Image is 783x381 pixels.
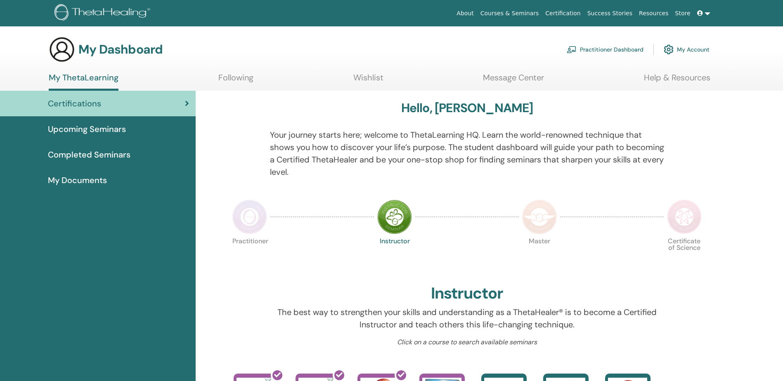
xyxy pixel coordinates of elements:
[218,73,253,89] a: Following
[54,4,153,23] img: logo.png
[567,46,577,53] img: chalkboard-teacher.svg
[48,174,107,186] span: My Documents
[584,6,636,21] a: Success Stories
[377,200,412,234] img: Instructor
[48,123,126,135] span: Upcoming Seminars
[664,42,674,56] img: cog.svg
[401,101,533,115] h3: Hello, [PERSON_NAME]
[567,40,643,59] a: Practitioner Dashboard
[667,200,702,234] img: Certificate of Science
[270,306,664,331] p: The best way to strengthen your skills and understanding as a ThetaHealer® is to become a Certifi...
[49,73,118,91] a: My ThetaLearning
[270,337,664,347] p: Click on a course to search available seminars
[667,238,702,273] p: Certificate of Science
[542,6,584,21] a: Certification
[483,73,544,89] a: Message Center
[48,97,101,110] span: Certifications
[453,6,477,21] a: About
[49,36,75,63] img: generic-user-icon.jpg
[522,200,557,234] img: Master
[353,73,383,89] a: Wishlist
[644,73,710,89] a: Help & Resources
[377,238,412,273] p: Instructor
[232,200,267,234] img: Practitioner
[232,238,267,273] p: Practitioner
[522,238,557,273] p: Master
[672,6,694,21] a: Store
[78,42,163,57] h3: My Dashboard
[48,148,130,161] span: Completed Seminars
[664,40,710,59] a: My Account
[270,129,664,178] p: Your journey starts here; welcome to ThetaLearning HQ. Learn the world-renowned technique that sh...
[636,6,672,21] a: Resources
[477,6,542,21] a: Courses & Seminars
[431,284,503,303] h2: Instructor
